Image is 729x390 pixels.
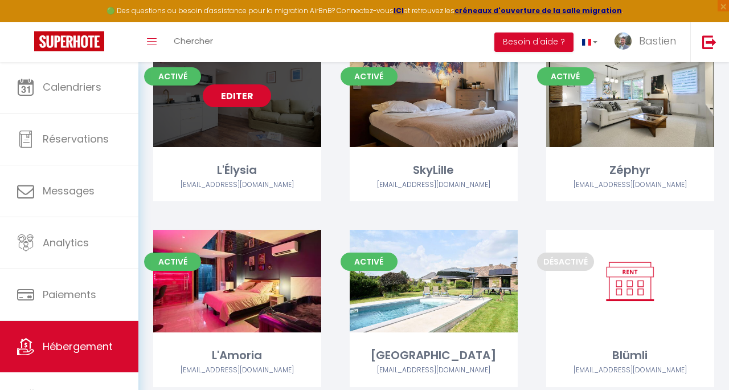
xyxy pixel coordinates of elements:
div: SkyLille [350,161,518,179]
div: Blümli [546,347,714,364]
a: ICI [394,6,404,15]
img: ... [615,32,632,50]
span: Messages [43,184,95,198]
a: créneaux d'ouverture de la salle migration [454,6,622,15]
a: Chercher [165,22,222,62]
span: Activé [341,67,398,86]
span: Désactivé [537,253,594,271]
div: Airbnb [153,365,321,376]
div: Airbnb [546,180,714,190]
img: logout [702,35,716,49]
span: Hébergement [43,339,113,354]
span: Activé [537,67,594,86]
div: Airbnb [546,365,714,376]
button: Ouvrir le widget de chat LiveChat [9,5,43,39]
span: Réservations [43,132,109,146]
span: Paiements [43,287,96,302]
span: Analytics [43,235,89,250]
div: [GEOGRAPHIC_DATA] [350,347,518,364]
span: Bastien [639,34,676,48]
span: Activé [144,67,201,86]
button: Besoin d'aide ? [494,32,574,52]
a: Editer [203,84,271,107]
span: Calendriers [43,80,101,94]
span: Chercher [174,35,213,47]
div: L'Élysia [153,161,321,179]
div: L'Amoria [153,347,321,364]
div: Zéphyr [546,161,714,179]
div: Airbnb [350,180,518,190]
div: Airbnb [153,180,321,190]
img: Super Booking [34,31,104,51]
div: Airbnb [350,365,518,376]
span: Activé [341,253,398,271]
span: Activé [144,253,201,271]
a: ... Bastien [606,22,690,62]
